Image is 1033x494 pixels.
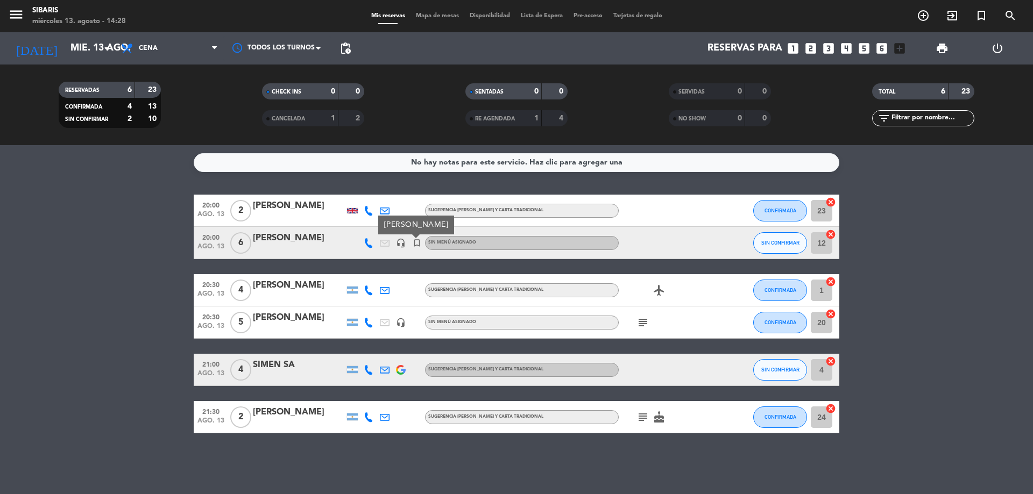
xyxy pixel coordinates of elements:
[941,88,945,95] strong: 6
[936,42,949,55] span: print
[428,414,543,419] span: sugerencia [PERSON_NAME] y carta tradicional
[8,37,65,60] i: [DATE]
[197,243,224,255] span: ago. 13
[822,41,836,55] i: looks_3
[331,114,335,122] strong: 1
[148,86,159,94] strong: 23
[411,13,464,19] span: Mapa de mesas
[396,238,406,248] i: headset_mic
[428,208,543,212] span: sugerencia [PERSON_NAME] y carta tradicional
[230,200,251,221] span: 2
[128,103,132,110] strong: 4
[331,88,335,95] strong: 0
[197,405,224,417] span: 21:30
[253,405,344,419] div: [PERSON_NAME]
[253,311,344,325] div: [PERSON_NAME]
[197,198,224,211] span: 20:00
[765,414,796,420] span: CONFIRMADA
[961,88,972,95] strong: 23
[197,323,224,335] span: ago. 13
[825,356,836,367] i: cancel
[475,89,504,95] span: SENTADAS
[753,312,807,333] button: CONFIRMADA
[917,9,930,22] i: add_circle_outline
[893,41,907,55] i: add_box
[197,357,224,370] span: 21:00
[396,318,406,327] i: headset_mic
[890,112,974,124] input: Filtrar por nombre...
[197,310,224,323] span: 20:30
[197,417,224,429] span: ago. 13
[65,88,100,93] span: RESERVADAS
[825,403,836,414] i: cancel
[762,114,769,122] strong: 0
[1004,9,1017,22] i: search
[366,13,411,19] span: Mis reservas
[534,114,539,122] strong: 1
[197,211,224,223] span: ago. 13
[428,288,543,292] span: sugerencia [PERSON_NAME] y carta tradicional
[197,370,224,382] span: ago. 13
[753,359,807,381] button: SIN CONFIRMAR
[825,309,836,319] i: cancel
[568,13,608,19] span: Pre-acceso
[765,287,796,293] span: CONFIRMADA
[707,43,782,54] span: Reservas para
[534,88,539,95] strong: 0
[272,116,305,121] span: CANCELADA
[765,319,796,325] span: CONFIRMADA
[636,316,649,329] i: subject
[738,88,742,95] strong: 0
[230,406,251,428] span: 2
[875,41,889,55] i: looks_6
[32,16,126,27] div: miércoles 13. agosto - 14:28
[230,280,251,301] span: 4
[761,367,799,373] span: SIN CONFIRMAR
[825,276,836,287] i: cancel
[608,13,668,19] span: Tarjetas de regalo
[753,200,807,221] button: CONFIRMADA
[878,112,890,125] i: filter_list
[396,365,406,375] img: google-logo.png
[765,207,796,213] span: CONFIRMADA
[139,45,158,52] span: Cena
[253,231,344,245] div: [PERSON_NAME]
[412,238,422,248] i: turned_in_not
[804,41,818,55] i: looks_two
[148,115,159,123] strong: 10
[253,278,344,292] div: [PERSON_NAME]
[515,13,568,19] span: Lista de Espera
[197,290,224,303] span: ago. 13
[975,9,988,22] i: turned_in_not
[128,115,132,123] strong: 2
[464,13,515,19] span: Disponibilidad
[378,216,454,234] div: [PERSON_NAME]
[753,280,807,301] button: CONFIRMADA
[991,42,1004,55] i: power_settings_new
[762,88,769,95] strong: 0
[559,114,565,122] strong: 4
[678,116,706,121] span: NO SHOW
[230,232,251,254] span: 6
[230,359,251,381] span: 4
[857,41,871,55] i: looks_5
[411,156,622,169] div: No hay notas para este servicio. Haz clic para agregar una
[32,5,126,16] div: sibaris
[197,231,224,243] span: 20:00
[653,284,666,297] i: airplanemode_active
[8,6,24,23] i: menu
[428,320,476,324] span: Sin menú asignado
[825,229,836,240] i: cancel
[879,89,895,95] span: TOTAL
[356,88,362,95] strong: 0
[753,232,807,254] button: SIN CONFIRMAR
[272,89,301,95] span: CHECK INS
[339,42,352,55] span: pending_actions
[839,41,853,55] i: looks_4
[970,32,1025,65] div: LOG OUT
[761,240,799,246] span: SIN CONFIRMAR
[65,104,102,110] span: CONFIRMADA
[678,89,705,95] span: SERVIDAS
[753,406,807,428] button: CONFIRMADA
[8,6,24,26] button: menu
